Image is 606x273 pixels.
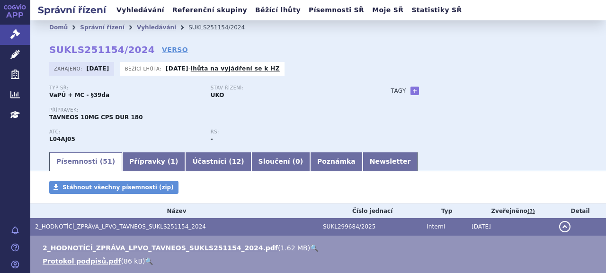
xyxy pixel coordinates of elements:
[280,244,307,252] span: 1.62 MB
[191,65,280,72] a: lhůta na vyjádření se k HZ
[54,65,84,72] span: Zahájeno:
[391,85,406,97] h3: Tagy
[137,24,176,31] a: Vyhledávání
[124,257,143,265] span: 86 kB
[211,136,213,142] strong: -
[49,24,68,31] a: Domů
[43,256,597,266] li: ( )
[410,87,419,95] a: +
[49,92,109,98] strong: VaPÚ + MC - §39da
[125,65,163,72] span: Běžící lhůta:
[409,4,464,17] a: Statistiky SŘ
[30,3,114,17] h2: Správní řízení
[467,218,554,236] td: [DATE]
[35,223,206,230] span: 2_HODNOTÍCÍ_ZPRÁVA_LPVO_TAVNEOS_SUKLS251154_2024
[310,152,363,171] a: Poznámka
[49,152,122,171] a: Písemnosti (51)
[369,4,406,17] a: Moje SŘ
[49,129,201,135] p: ATC:
[252,4,303,17] a: Běžící lhůty
[422,204,467,218] th: Typ
[185,152,251,171] a: Účastníci (12)
[306,4,367,17] a: Písemnosti SŘ
[363,152,418,171] a: Newsletter
[166,65,188,72] strong: [DATE]
[43,257,121,265] a: Protokol podpisů.pdf
[49,85,201,91] p: Typ SŘ:
[49,44,155,55] strong: SUKLS251154/2024
[62,184,174,191] span: Stáhnout všechny písemnosti (zip)
[87,65,109,72] strong: [DATE]
[295,158,300,165] span: 0
[166,65,280,72] p: -
[232,158,241,165] span: 12
[170,158,175,165] span: 1
[527,208,535,215] abbr: (?)
[122,152,185,171] a: Přípravky (1)
[169,4,250,17] a: Referenční skupiny
[467,204,554,218] th: Zveřejněno
[318,218,422,236] td: SUKL299684/2025
[30,204,318,218] th: Název
[49,114,143,121] span: TAVNEOS 10MG CPS DUR 180
[43,244,278,252] a: 2_HODNOTÍCÍ_ZPRÁVA_LPVO_TAVNEOS_SUKLS251154_2024.pdf
[162,45,188,54] a: VERSO
[80,24,125,31] a: Správní řízení
[318,204,422,218] th: Číslo jednací
[559,221,570,232] button: detail
[251,152,310,171] a: Sloučení (0)
[427,223,445,230] span: Interní
[211,85,363,91] p: Stav řízení:
[211,129,363,135] p: RS:
[188,20,257,35] li: SUKLS251154/2024
[49,107,372,113] p: Přípravek:
[211,92,224,98] strong: UKO
[49,136,75,142] strong: AVAKOPAN
[43,243,597,253] li: ( )
[49,181,178,194] a: Stáhnout všechny písemnosti (zip)
[114,4,167,17] a: Vyhledávání
[103,158,112,165] span: 51
[310,244,318,252] a: 🔍
[145,257,153,265] a: 🔍
[554,204,606,218] th: Detail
